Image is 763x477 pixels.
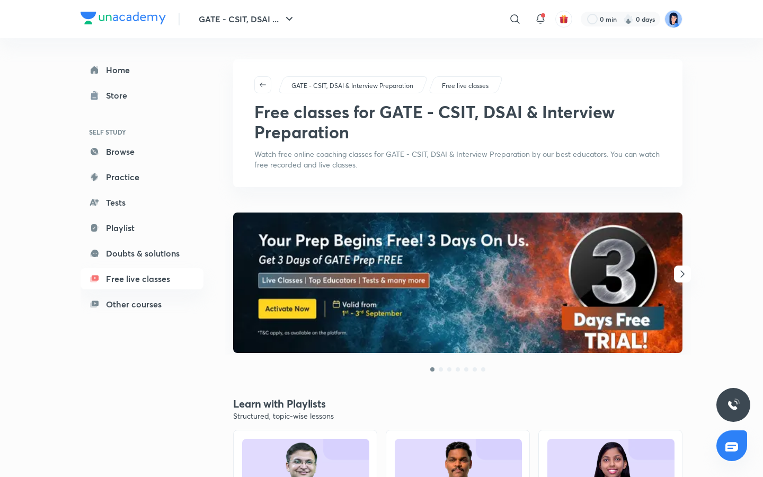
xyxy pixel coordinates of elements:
a: GATE - CSIT, DSAI & Interview Preparation [290,81,415,91]
a: Practice [81,166,203,188]
img: George P [664,10,682,28]
img: ttu [727,399,740,411]
a: Browse [81,141,203,162]
h1: Free classes for GATE - CSIT, DSAI & Interview Preparation [254,102,661,143]
a: Free live classes [81,268,203,289]
p: GATE - CSIT, DSAI & Interview Preparation [291,81,413,91]
a: banner [233,213,682,355]
img: banner [233,213,682,353]
a: Free live classes [440,81,491,91]
button: GATE - CSIT, DSAI ... [192,8,302,30]
a: Other courses [81,294,203,315]
a: Tests [81,192,203,213]
a: Company Logo [81,12,166,27]
h6: SELF STUDY [81,123,203,141]
button: avatar [555,11,572,28]
p: Structured, topic-wise lessons [233,411,458,421]
p: Free live classes [442,81,489,91]
a: Playlist [81,217,203,238]
h4: Learn with Playlists [233,397,458,411]
img: Company Logo [81,12,166,24]
a: Home [81,59,203,81]
img: avatar [559,14,569,24]
a: Store [81,85,203,106]
img: streak [623,14,634,24]
a: Doubts & solutions [81,243,203,264]
p: Watch free online coaching classes for GATE - CSIT, DSAI & Interview Preparation by our best educ... [254,149,661,170]
div: Store [106,89,134,102]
